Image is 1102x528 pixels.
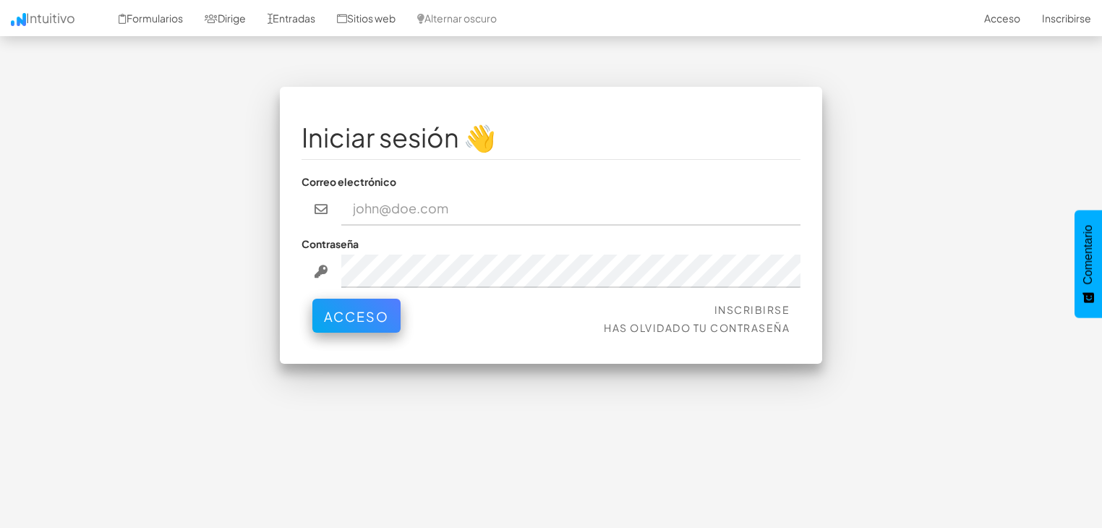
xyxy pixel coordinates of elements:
font: Correo electrónico [302,175,396,188]
font: Formularios [127,12,183,25]
img: icon.png [11,13,26,26]
font: Iniciar sesión 👋 [302,121,496,153]
font: Contraseña [302,237,359,250]
button: Acceso [312,299,401,333]
a: Has olvidado tu contraseña [604,321,790,334]
input: john@doe.com [341,192,801,226]
font: Intuitivo [26,9,75,26]
font: Sitios web [347,12,396,25]
a: Inscribirse [714,303,790,316]
font: Inscribirse [1042,12,1091,25]
button: Comentarios - Mostrar encuesta [1075,210,1102,318]
font: Comentario [1082,225,1094,285]
font: Alternar oscuro [424,12,497,25]
font: Acceso [984,12,1020,25]
font: Acceso [324,308,389,325]
font: Entradas [273,12,315,25]
font: Dirige [218,12,246,25]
